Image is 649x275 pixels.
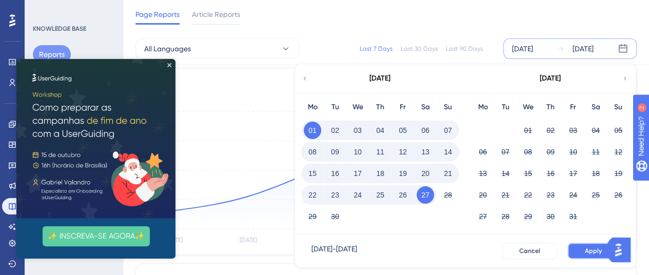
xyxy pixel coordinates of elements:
[439,165,457,182] button: 21
[519,122,537,139] button: 01
[326,165,344,182] button: 16
[564,122,582,139] button: 03
[144,43,191,55] span: All Languages
[564,208,582,225] button: 31
[564,186,582,204] button: 24
[304,165,321,182] button: 15
[417,143,434,161] button: 13
[474,143,491,161] button: 06
[346,101,369,113] div: We
[609,122,627,139] button: 05
[587,122,604,139] button: 04
[439,186,457,204] button: 28
[519,165,537,182] button: 15
[542,186,559,204] button: 23
[301,101,324,113] div: Mo
[539,101,562,113] div: Th
[519,208,537,225] button: 29
[371,143,389,161] button: 11
[587,165,604,182] button: 18
[135,38,300,59] button: All Languages
[439,122,457,139] button: 07
[349,186,366,204] button: 24
[540,72,561,85] div: [DATE]
[151,4,155,8] div: Close Preview
[417,122,434,139] button: 06
[517,101,539,113] div: We
[474,186,491,204] button: 20
[584,101,607,113] div: Sa
[542,143,559,161] button: 09
[519,143,537,161] button: 08
[394,186,411,204] button: 26
[349,143,366,161] button: 10
[326,122,344,139] button: 02
[33,25,86,33] div: KNOWLEDGE BASE
[512,43,533,55] div: [DATE]
[304,122,321,139] button: 01
[311,243,357,259] div: [DATE] - [DATE]
[562,101,584,113] div: Fr
[474,165,491,182] button: 13
[326,143,344,161] button: 09
[324,101,346,113] div: Tu
[587,186,604,204] button: 25
[394,122,411,139] button: 05
[519,247,540,255] span: Cancel
[474,208,491,225] button: 27
[519,186,537,204] button: 22
[414,101,437,113] div: Sa
[609,186,627,204] button: 26
[192,8,240,21] span: Article Reports
[326,186,344,204] button: 23
[439,143,457,161] button: 14
[437,101,459,113] div: Su
[497,165,514,182] button: 14
[587,143,604,161] button: 11
[349,122,366,139] button: 03
[542,165,559,182] button: 16
[24,3,64,15] span: Need Help?
[349,165,366,182] button: 17
[371,186,389,204] button: 25
[33,45,71,64] button: Reports
[606,234,637,265] iframe: UserGuiding AI Assistant Launcher
[369,72,390,85] div: [DATE]
[369,101,391,113] div: Th
[371,165,389,182] button: 18
[573,43,594,55] div: [DATE]
[567,243,619,259] button: Apply
[497,186,514,204] button: 21
[391,101,414,113] div: Fr
[542,208,559,225] button: 30
[326,208,344,225] button: 30
[497,143,514,161] button: 07
[304,186,321,204] button: 22
[585,247,602,255] span: Apply
[417,165,434,182] button: 20
[497,208,514,225] button: 28
[304,208,321,225] button: 29
[394,143,411,161] button: 12
[607,101,630,113] div: Su
[417,186,434,204] button: 27
[304,143,321,161] button: 08
[240,237,257,244] tspan: [DATE]
[494,101,517,113] div: Tu
[446,45,483,53] div: Last 90 Days
[502,243,557,259] button: Cancel
[360,45,392,53] div: Last 7 Days
[26,167,133,187] button: ✨ INSCREVA-SE AGORA✨
[371,122,389,139] button: 04
[394,165,411,182] button: 19
[564,143,582,161] button: 10
[609,165,627,182] button: 19
[471,101,494,113] div: Mo
[609,143,627,161] button: 12
[71,5,74,13] div: 2
[401,45,438,53] div: Last 30 Days
[564,165,582,182] button: 17
[135,8,180,21] span: Page Reports
[542,122,559,139] button: 02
